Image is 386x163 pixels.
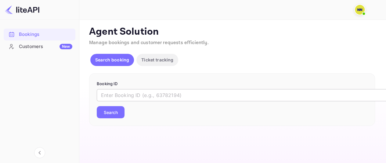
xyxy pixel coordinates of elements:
[97,81,367,87] p: Booking ID
[89,26,375,38] p: Agent Solution
[4,41,75,53] div: CustomersNew
[355,5,365,15] img: N/A N/A
[19,43,72,50] div: Customers
[89,40,209,46] span: Manage bookings and customer requests efficiently.
[141,57,173,63] p: Ticket tracking
[4,41,75,52] a: CustomersNew
[95,57,129,63] p: Search booking
[60,44,72,49] div: New
[19,31,72,38] div: Bookings
[4,29,75,40] a: Bookings
[97,106,124,118] button: Search
[5,5,39,15] img: LiteAPI logo
[34,147,45,158] button: Collapse navigation
[4,29,75,40] div: Bookings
